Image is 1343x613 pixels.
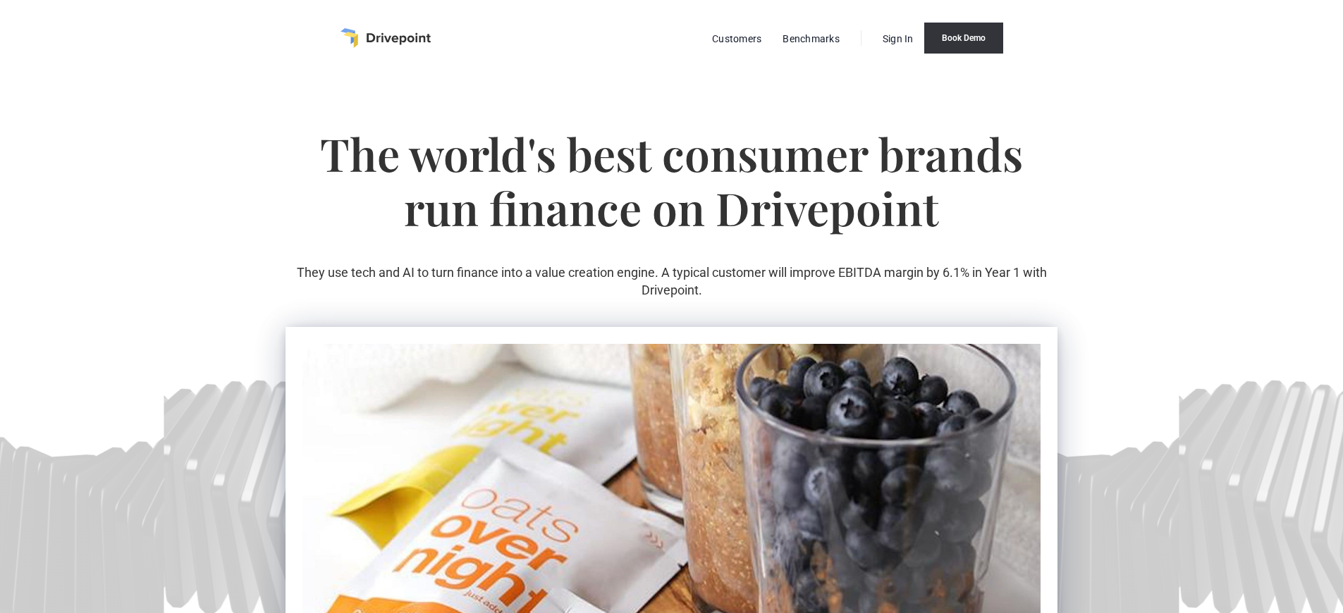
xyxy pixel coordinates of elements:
h1: The world's best consumer brands run finance on Drivepoint [286,127,1057,264]
a: Book Demo [924,23,1003,54]
iframe: Chat Widget [1273,545,1343,613]
a: Sign In [876,30,921,48]
a: Customers [705,30,768,48]
a: home [341,28,431,48]
p: They use tech and AI to turn finance into a value creation engine. A typical customer will improv... [286,264,1057,299]
a: Benchmarks [775,30,847,48]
